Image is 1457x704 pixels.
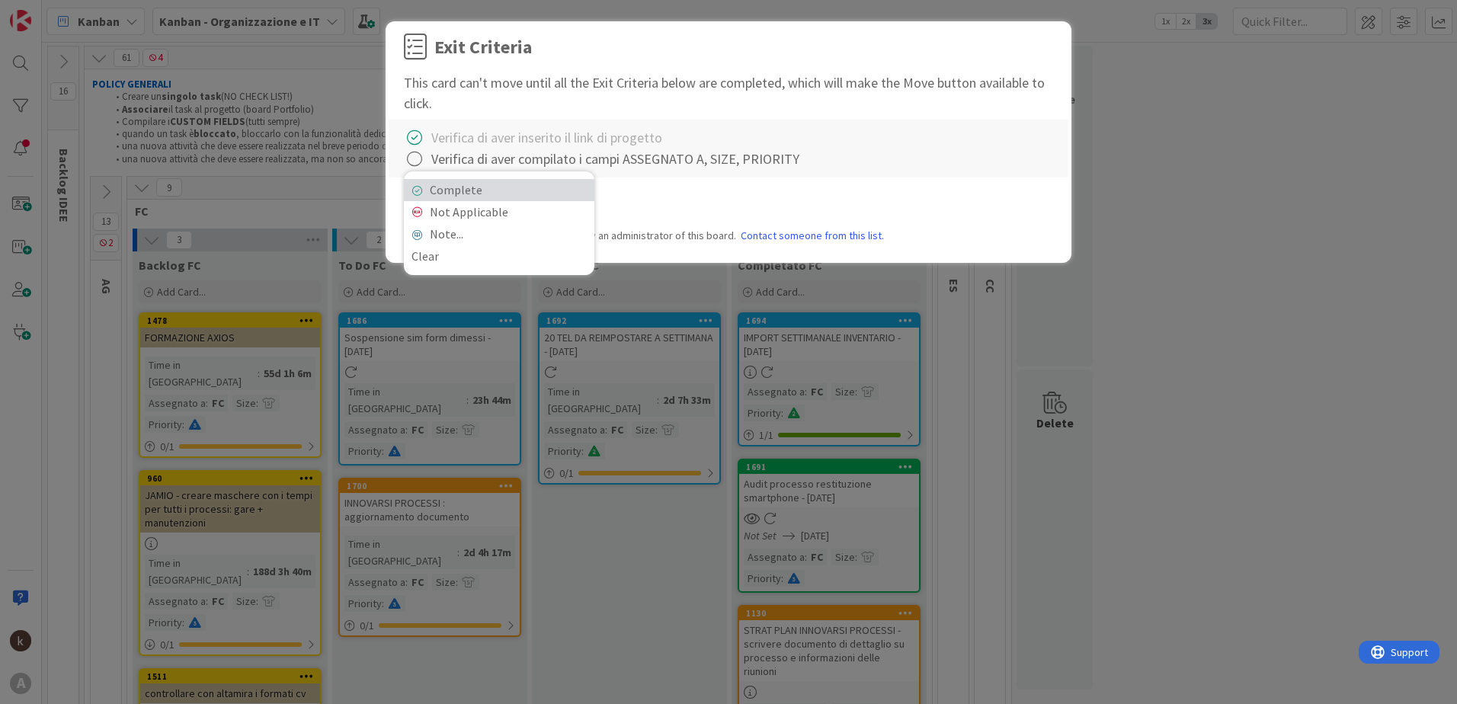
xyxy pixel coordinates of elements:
[404,228,1053,244] div: Note: Exit Criteria is a board setting set by an administrator of this board.
[404,245,594,267] a: Clear
[404,179,594,201] a: Complete
[404,201,594,223] a: Not Applicable
[434,34,532,61] div: Exit Criteria
[431,149,799,169] div: Verifica di aver compilato i campi ASSEGNATO A, SIZE, PRIORITY
[741,228,884,244] a: Contact someone from this list.
[404,72,1053,114] div: This card can't move until all the Exit Criteria below are completed, which will make the Move bu...
[431,127,662,148] div: Verifica di aver inserito il link di progetto
[32,2,69,21] span: Support
[404,223,594,245] a: Note...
